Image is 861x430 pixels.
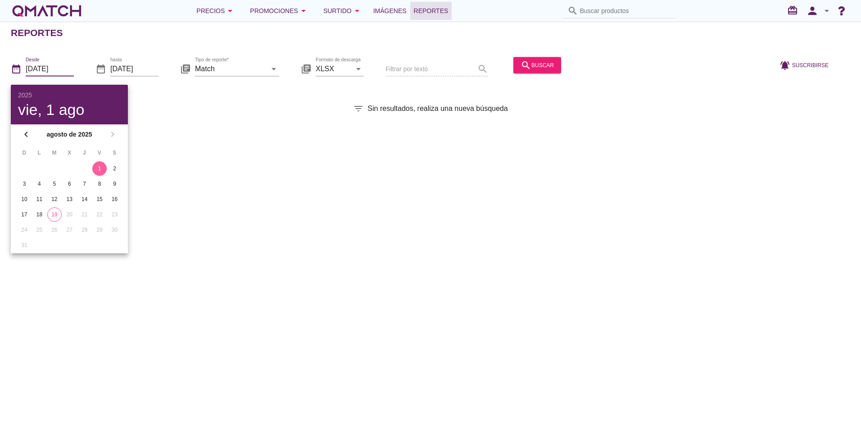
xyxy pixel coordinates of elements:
div: 7 [77,180,92,188]
i: redeem [787,5,802,16]
input: hasta [110,61,159,76]
button: Precios [189,2,243,20]
strong: agosto de 2025 [34,130,104,139]
th: M [47,145,61,160]
button: 13 [62,192,77,206]
div: Promociones [250,5,309,16]
a: Imágenes [370,2,410,20]
th: L [32,145,46,160]
span: Imágenes [373,5,407,16]
button: 14 [77,192,92,206]
button: 1 [92,161,107,176]
i: search [521,59,531,70]
h2: Reportes [11,26,63,40]
div: 2025 [18,92,121,98]
div: 5 [47,180,62,188]
button: 19 [47,207,62,222]
button: Surtido [316,2,370,20]
button: Suscribirse [772,57,836,73]
i: arrow_drop_down [352,5,363,16]
div: 16 [108,195,122,203]
input: Formato de descarga [316,61,351,76]
i: date_range [95,63,106,74]
button: 6 [62,177,77,191]
i: library_books [301,63,312,74]
th: J [77,145,91,160]
button: 9 [108,177,122,191]
i: arrow_drop_down [298,5,309,16]
div: 19 [48,210,61,219]
div: 12 [47,195,62,203]
button: 2 [108,161,122,176]
i: arrow_drop_down [225,5,236,16]
i: notifications_active [779,59,792,70]
i: search [567,5,578,16]
button: 11 [32,192,46,206]
button: 16 [108,192,122,206]
div: 10 [17,195,32,203]
div: 14 [77,195,92,203]
i: arrow_drop_down [268,63,279,74]
div: 9 [108,180,122,188]
i: library_books [180,63,191,74]
button: 17 [17,207,32,222]
i: person [803,5,821,17]
button: 15 [92,192,107,206]
button: 3 [17,177,32,191]
input: Buscar productos [580,4,670,18]
div: 3 [17,180,32,188]
input: Tipo de reporte* [195,61,267,76]
div: vie, 1 ago [18,102,121,117]
a: Reportes [410,2,452,20]
span: Reportes [414,5,449,16]
div: 8 [92,180,107,188]
div: 1 [92,165,107,173]
button: 4 [32,177,46,191]
div: Precios [196,5,236,16]
i: date_range [11,63,22,74]
input: Desde [26,61,74,76]
th: S [108,145,122,160]
div: 2 [108,165,122,173]
div: 18 [32,210,46,219]
div: 15 [92,195,107,203]
button: 18 [32,207,46,222]
i: chevron_left [21,129,32,140]
div: 11 [32,195,46,203]
button: 7 [77,177,92,191]
button: 10 [17,192,32,206]
div: 17 [17,210,32,219]
i: arrow_drop_down [821,5,832,16]
button: 12 [47,192,62,206]
div: Surtido [323,5,363,16]
th: X [62,145,76,160]
div: 4 [32,180,46,188]
th: V [92,145,106,160]
span: Sin resultados, realiza una nueva búsqueda [367,103,508,114]
button: 8 [92,177,107,191]
div: 13 [62,195,77,203]
th: D [17,145,31,160]
a: white-qmatch-logo [11,2,83,20]
div: buscar [521,59,554,70]
button: buscar [513,57,561,73]
button: 5 [47,177,62,191]
div: 6 [62,180,77,188]
i: filter_list [353,103,364,114]
i: arrow_drop_down [353,63,364,74]
button: Promociones [243,2,316,20]
span: Suscribirse [792,61,829,69]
